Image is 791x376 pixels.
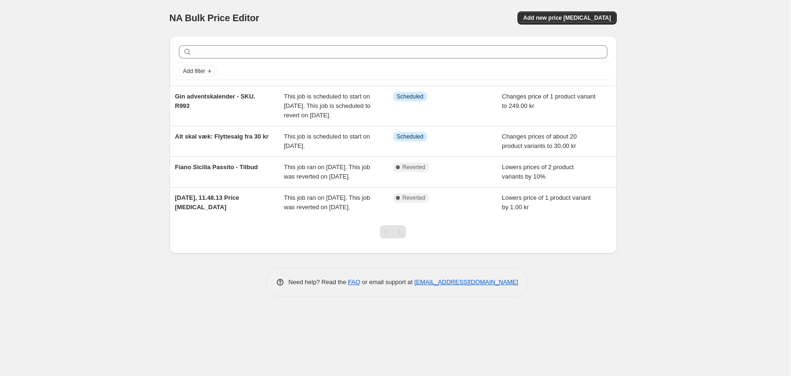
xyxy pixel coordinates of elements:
[380,225,406,238] nav: Pagination
[502,93,596,109] span: Changes price of 1 product variant to 249.00 kr
[175,194,239,211] span: [DATE], 11.48.13 Price [MEDICAL_DATA]
[502,194,591,211] span: Lowers price of 1 product variant by 1.00 kr
[169,13,259,23] span: NA Bulk Price Editor
[284,163,370,180] span: This job ran on [DATE]. This job was reverted on [DATE].
[517,11,616,25] button: Add new price [MEDICAL_DATA]
[284,93,371,119] span: This job is scheduled to start on [DATE]. This job is scheduled to revert on [DATE].
[397,93,424,100] span: Scheduled
[175,133,269,140] span: Alt skal væk: Flyttesalg fra 30 kr
[175,163,258,171] span: Fiano Sicilia Passito - Tilbud
[502,133,577,149] span: Changes prices of about 20 product variants to 30.00 kr
[183,67,205,75] span: Add filter
[502,163,573,180] span: Lowers prices of 2 product variants by 10%
[403,163,426,171] span: Reverted
[179,65,217,77] button: Add filter
[397,133,424,140] span: Scheduled
[360,278,414,286] span: or email support at
[289,278,348,286] span: Need help? Read the
[284,133,370,149] span: This job is scheduled to start on [DATE].
[348,278,360,286] a: FAQ
[523,14,611,22] span: Add new price [MEDICAL_DATA]
[284,194,370,211] span: This job ran on [DATE]. This job was reverted on [DATE].
[175,93,256,109] span: Gin adventskalender - SKU. R993
[403,194,426,202] span: Reverted
[414,278,518,286] a: [EMAIL_ADDRESS][DOMAIN_NAME]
